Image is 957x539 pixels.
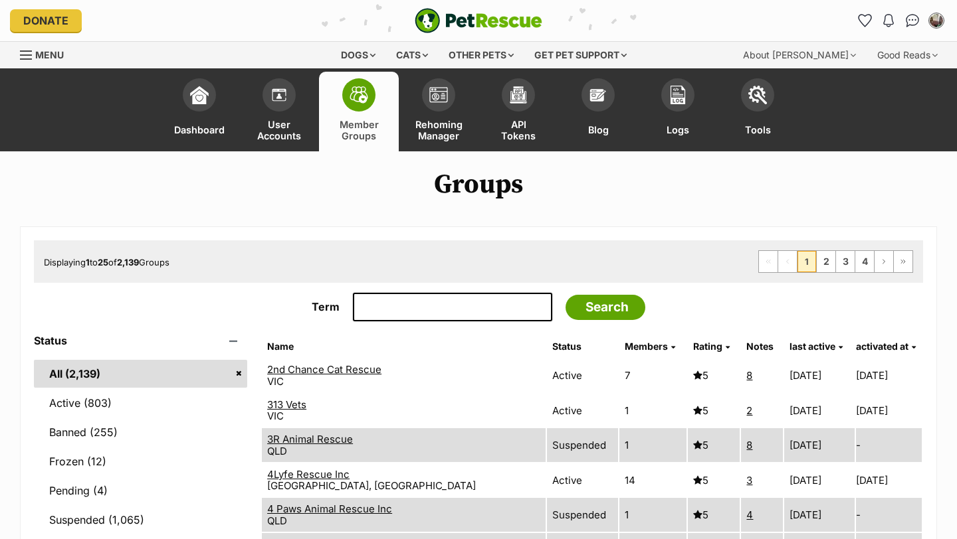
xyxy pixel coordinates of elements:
[547,463,618,497] td: Active
[336,118,382,141] span: Member Groups
[319,72,399,151] a: Member Groups
[638,72,718,151] a: Logs
[589,86,607,104] img: blogs-icon-e71fceff818bbaa76155c998696f2ea9b8fc06abc828b24f45ee82a475c2fd99.svg
[619,498,687,532] td: 1
[117,257,139,268] strong: 2,139
[878,10,899,31] button: Notifications
[784,498,855,532] td: [DATE]
[790,341,843,352] a: last active
[262,336,546,357] th: Name
[262,394,546,427] td: VIC
[262,463,546,497] td: [GEOGRAPHIC_DATA], [GEOGRAPHIC_DATA]
[262,498,546,532] td: QLD
[619,394,687,427] td: 1
[558,72,638,151] a: Blog
[669,86,687,104] img: logs-icon-5bf4c29380941ae54b88474b1138927238aebebbc450bc62c8517511492d5a22.svg
[625,341,668,352] span: Members
[509,86,528,104] img: api-icon-849e3a9e6f871e3acf1f60245d25b4cd0aad652aa5f5372336901a6a67317bd8.svg
[688,463,740,497] td: 5
[10,9,82,32] a: Donate
[387,42,437,68] div: Cats
[415,8,542,33] img: logo-e224e6f780fb5917bec1dbf3a21bbac754714ae5b6737aabdf751b685950b380.svg
[746,474,752,487] a: 3
[797,251,816,272] span: Page 1
[667,118,689,141] span: Logs
[868,42,947,68] div: Good Reads
[34,447,247,475] a: Frozen (12)
[856,341,916,352] a: activated at
[34,477,247,504] a: Pending (4)
[34,360,247,388] a: All (2,139)
[332,42,385,68] div: Dogs
[856,341,908,352] span: activated at
[619,428,687,462] td: 1
[262,428,546,462] td: QLD
[748,86,767,104] img: tools-icon-677f8b7d46040df57c17cb185196fc8e01b2b03676c49af7ba82c462532e62ee.svg
[495,118,542,141] span: API Tokens
[34,335,247,346] header: Status
[525,42,636,68] div: Get pet support
[688,498,740,532] td: 5
[906,14,920,27] img: chat-41dd97257d64d25036548639549fe6c8038ab92f7586957e7f3b1b290dea8141.svg
[34,506,247,534] a: Suspended (1,065)
[790,341,835,352] span: last active
[190,86,209,104] img: dashboard-icon-eb2f2d2d3e046f16d808141f083e7271f6b2e854fb5c12c21221c1fb7104beca.svg
[688,394,740,427] td: 5
[746,508,753,521] a: 4
[86,257,90,268] strong: 1
[350,86,368,104] img: team-members-icon-5396bd8760b3fe7c0b43da4ab00e1e3bb1a5d9ba89233759b79545d2d3fc5d0d.svg
[784,358,855,392] td: [DATE]
[856,358,922,392] td: [DATE]
[625,341,675,352] a: Members
[439,42,523,68] div: Other pets
[415,8,542,33] a: PetRescue
[746,439,752,451] a: 8
[902,10,923,31] a: Conversations
[399,72,478,151] a: Rehoming Manager
[415,118,463,141] span: Rehoming Manager
[926,10,947,31] button: My account
[894,251,912,272] a: Last page
[930,14,943,27] img: Susan Irwin profile pic
[239,72,319,151] a: User Accounts
[759,251,778,272] span: First page
[98,257,108,268] strong: 25
[836,251,855,272] a: Page 3
[34,389,247,417] a: Active (803)
[34,418,247,446] a: Banned (255)
[478,72,558,151] a: API Tokens
[746,369,752,382] a: 8
[784,394,855,427] td: [DATE]
[856,463,922,497] td: [DATE]
[718,72,797,151] a: Tools
[547,336,618,357] th: Status
[267,433,353,445] a: 3R Animal Rescue
[262,358,546,392] td: VIC
[547,358,618,392] td: Active
[267,502,392,515] a: 4 Paws Animal Rescue Inc
[270,86,288,104] img: members-icon-d6bcda0bfb97e5ba05b48644448dc2971f67d37433e5abca221da40c41542bd5.svg
[688,428,740,462] td: 5
[588,118,609,141] span: Blog
[856,428,922,462] td: -
[267,468,350,481] a: 4Lyfe Rescue Inc
[734,42,865,68] div: About [PERSON_NAME]
[856,498,922,532] td: -
[746,404,752,417] a: 2
[875,251,893,272] a: Next page
[547,498,618,532] td: Suspended
[267,398,306,411] a: 313 Vets
[174,118,225,141] span: Dashboard
[44,257,169,268] span: Displaying to of Groups
[784,428,855,462] td: [DATE]
[566,295,645,320] input: Search
[619,358,687,392] td: 7
[758,250,913,273] nav: Pagination
[547,428,618,462] td: Suspended
[741,336,783,357] th: Notes
[688,358,740,392] td: 5
[854,10,875,31] a: Favourites
[855,251,874,272] a: Page 4
[619,463,687,497] td: 14
[854,10,947,31] ul: Account quick links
